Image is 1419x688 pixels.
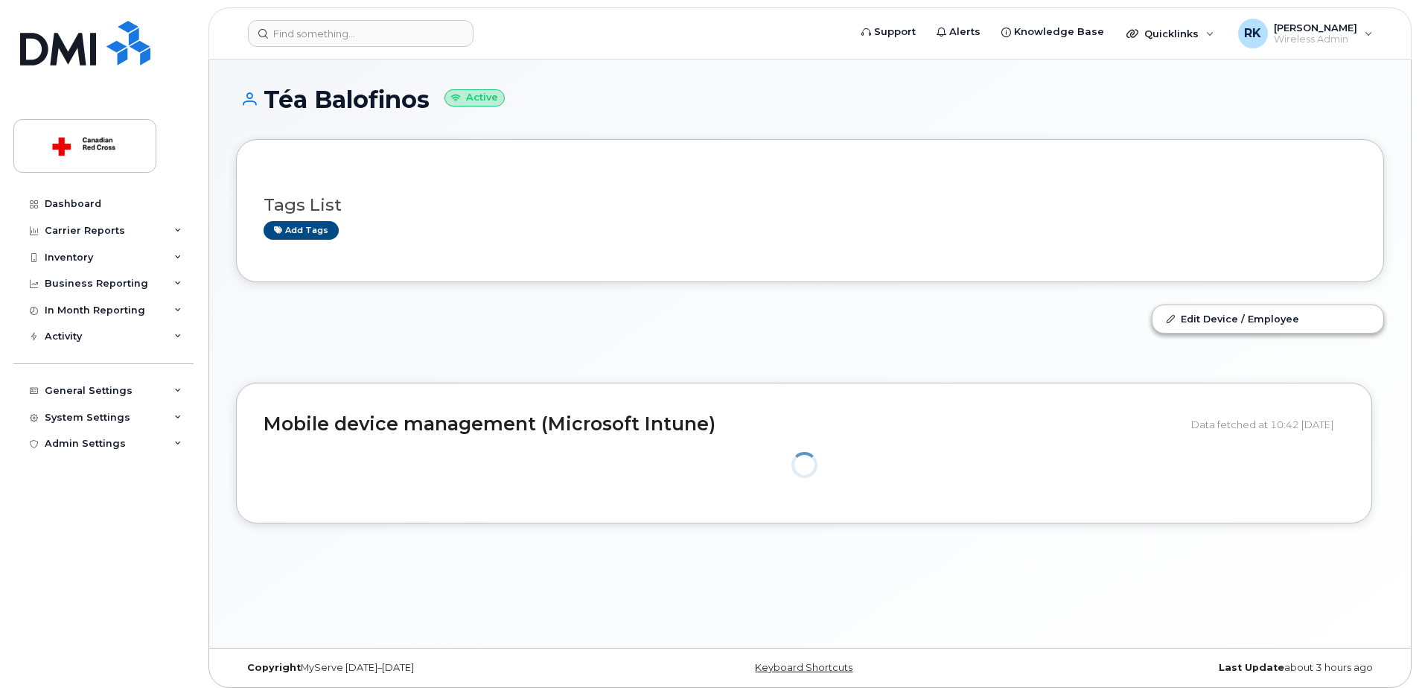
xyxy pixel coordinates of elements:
[236,662,619,674] div: MyServe [DATE]–[DATE]
[264,196,1356,214] h3: Tags List
[1191,410,1345,439] div: Data fetched at 10:42 [DATE]
[1001,662,1384,674] div: about 3 hours ago
[264,414,1180,435] h2: Mobile device management (Microsoft Intune)
[264,221,339,240] a: Add tags
[247,662,301,673] strong: Copyright
[236,86,1384,112] h1: Téa Balofinos
[444,89,505,106] small: Active
[1219,662,1284,673] strong: Last Update
[1152,305,1383,332] a: Edit Device / Employee
[755,662,852,673] a: Keyboard Shortcuts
